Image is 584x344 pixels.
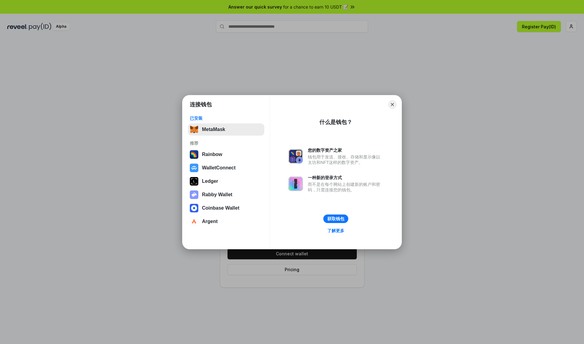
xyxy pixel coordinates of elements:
[388,100,397,109] button: Close
[327,216,344,222] div: 获取钱包
[202,192,232,197] div: Rabby Wallet
[202,127,225,132] div: MetaMask
[308,147,383,153] div: 您的数字资产之家
[190,177,198,186] img: svg+xml,%3Csvg%20xmlns%3D%22http%3A%2F%2Fwww.w3.org%2F2000%2Fsvg%22%20width%3D%2228%22%20height%3...
[188,162,264,174] button: WalletConnect
[190,190,198,199] img: svg+xml,%3Csvg%20xmlns%3D%22http%3A%2F%2Fwww.w3.org%2F2000%2Fsvg%22%20fill%3D%22none%22%20viewBox...
[202,219,218,224] div: Argent
[188,175,264,187] button: Ledger
[190,217,198,226] img: svg+xml,%3Csvg%20width%3D%2228%22%20height%3D%2228%22%20viewBox%3D%220%200%2028%2028%22%20fill%3D...
[202,205,239,211] div: Coinbase Wallet
[188,189,264,201] button: Rabby Wallet
[190,140,262,146] div: 推荐
[323,215,348,223] button: 获取钱包
[190,125,198,134] img: svg+xml,%3Csvg%20fill%3D%22none%22%20height%3D%2233%22%20viewBox%3D%220%200%2035%2033%22%20width%...
[308,175,383,180] div: 一种新的登录方式
[327,228,344,233] div: 了解更多
[288,176,303,191] img: svg+xml,%3Csvg%20xmlns%3D%22http%3A%2F%2Fwww.w3.org%2F2000%2Fsvg%22%20fill%3D%22none%22%20viewBox...
[188,123,264,136] button: MetaMask
[308,154,383,165] div: 钱包用于发送、接收、存储和显示像以太坊和NFT这样的数字资产。
[188,215,264,228] button: Argent
[188,202,264,214] button: Coinbase Wallet
[202,179,218,184] div: Ledger
[190,204,198,212] img: svg+xml,%3Csvg%20width%3D%2228%22%20height%3D%2228%22%20viewBox%3D%220%200%2028%2028%22%20fill%3D...
[308,182,383,193] div: 而不是在每个网站上创建新的账户和密码，只需连接您的钱包。
[288,149,303,164] img: svg+xml,%3Csvg%20xmlns%3D%22http%3A%2F%2Fwww.w3.org%2F2000%2Fsvg%22%20fill%3D%22none%22%20viewBox...
[319,119,352,126] div: 什么是钱包？
[324,227,348,235] a: 了解更多
[190,164,198,172] img: svg+xml,%3Csvg%20width%3D%2228%22%20height%3D%2228%22%20viewBox%3D%220%200%2028%2028%22%20fill%3D...
[202,152,222,157] div: Rainbow
[202,165,236,171] div: WalletConnect
[190,101,212,108] h1: 连接钱包
[188,148,264,161] button: Rainbow
[190,115,262,121] div: 已安装
[190,150,198,159] img: svg+xml,%3Csvg%20width%3D%22120%22%20height%3D%22120%22%20viewBox%3D%220%200%20120%20120%22%20fil...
